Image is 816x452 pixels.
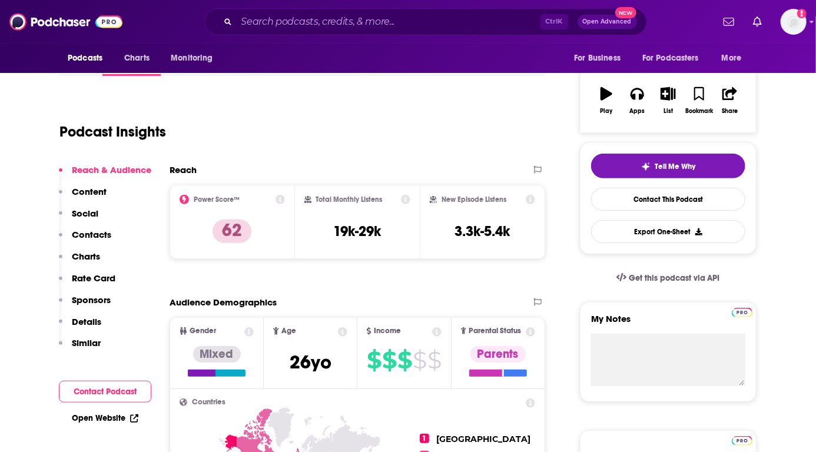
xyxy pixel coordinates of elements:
span: 1 [420,434,429,443]
button: Similar [59,337,101,359]
button: open menu [714,47,757,69]
span: $ [367,351,381,370]
div: List [664,108,673,115]
button: open menu [635,47,716,69]
span: Parental Status [469,327,521,335]
button: open menu [59,47,118,69]
button: Contacts [59,229,111,251]
button: Charts [59,251,100,272]
button: Bookmark [684,79,714,122]
button: Social [59,208,98,230]
span: For Podcasters [642,50,699,67]
span: 26 yo [290,351,331,374]
div: Share [722,108,738,115]
span: $ [413,351,426,370]
span: Countries [192,398,225,406]
h2: Total Monthly Listens [316,195,383,204]
span: Get this podcast via API [629,273,720,283]
button: Content [59,186,107,208]
a: Charts [117,47,157,69]
button: Sponsors [59,294,111,316]
a: Show notifications dropdown [719,12,739,32]
button: Apps [622,79,652,122]
button: open menu [566,47,635,69]
button: Show profile menu [781,9,807,35]
p: Rate Card [72,272,115,284]
span: Logged in as gbrussel [781,9,807,35]
input: Search podcasts, credits, & more... [237,12,540,31]
span: Monitoring [171,50,213,67]
span: Charts [124,50,150,67]
button: tell me why sparkleTell Me Why [591,154,745,178]
span: Open Advanced [583,19,632,25]
button: Open AdvancedNew [578,15,637,29]
p: 62 [213,220,251,243]
button: List [653,79,684,122]
button: Details [59,316,101,338]
svg: Add a profile image [797,9,807,18]
button: Export One-Sheet [591,220,745,243]
button: Play [591,79,622,122]
span: $ [397,351,412,370]
a: Pro website [732,306,752,317]
div: Search podcasts, credits, & more... [204,8,647,35]
h2: Audience Demographics [170,297,277,308]
p: Similar [72,337,101,348]
h3: 3.3k-5.4k [455,222,510,240]
span: [GEOGRAPHIC_DATA] [436,434,530,444]
a: Open Website [72,413,138,423]
span: $ [427,351,441,370]
h2: Power Score™ [194,195,240,204]
p: Reach & Audience [72,164,151,175]
p: Contacts [72,229,111,240]
p: Content [72,186,107,197]
a: Contact This Podcast [591,188,745,211]
p: Charts [72,251,100,262]
span: For Business [574,50,621,67]
p: Details [72,316,101,327]
img: Podchaser Pro [732,436,752,446]
button: Contact Podcast [59,381,151,403]
h2: Reach [170,164,197,175]
button: Share [715,79,745,122]
div: Apps [630,108,645,115]
button: Reach & Audience [59,164,151,186]
img: User Profile [781,9,807,35]
span: Age [281,327,296,335]
a: Get this podcast via API [607,264,729,293]
h3: 19k-29k [333,222,381,240]
p: Sponsors [72,294,111,305]
img: Podchaser Pro [732,308,752,317]
span: Income [374,327,401,335]
span: New [615,7,636,18]
a: Pro website [732,434,752,446]
h1: Podcast Insights [59,123,166,141]
span: Ctrl K [540,14,568,29]
div: Play [601,108,613,115]
img: Podchaser - Follow, Share and Rate Podcasts [9,11,122,33]
button: open menu [162,47,228,69]
label: My Notes [591,313,745,334]
span: $ [382,351,396,370]
div: Bookmark [685,108,713,115]
div: Mixed [193,346,241,363]
p: Social [72,208,98,219]
button: Rate Card [59,272,115,294]
img: tell me why sparkle [641,162,651,171]
span: More [722,50,742,67]
span: Podcasts [68,50,102,67]
span: Gender [190,327,216,335]
a: Show notifications dropdown [748,12,767,32]
h2: New Episode Listens [442,195,506,204]
div: Parents [470,346,526,363]
span: Tell Me Why [655,162,696,171]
